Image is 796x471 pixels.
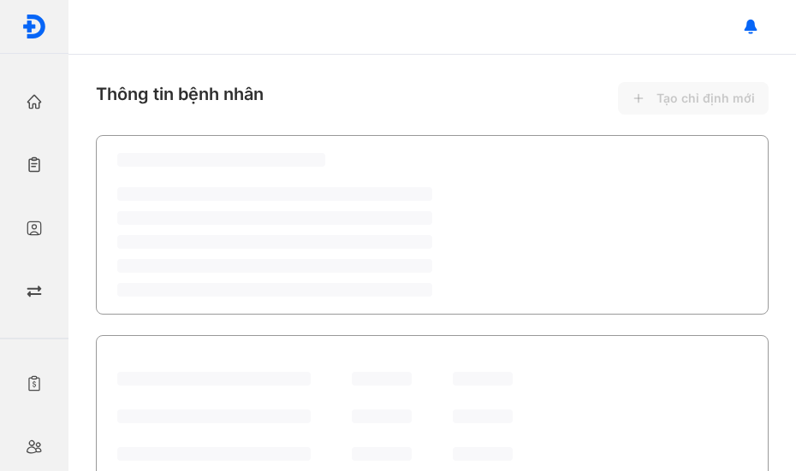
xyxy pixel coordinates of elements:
span: Tạo chỉ định mới [656,91,755,106]
span: ‌ [453,372,513,386]
span: ‌ [117,235,432,249]
img: logo [21,14,47,39]
button: Tạo chỉ định mới [618,82,769,115]
span: ‌ [117,211,432,225]
span: ‌ [453,447,513,461]
span: ‌ [117,409,311,423]
span: ‌ [117,447,311,461]
span: ‌ [352,372,412,386]
span: ‌ [453,409,513,423]
span: ‌ [117,372,311,386]
span: ‌ [117,187,432,201]
span: ‌ [117,259,432,273]
div: Thông tin bệnh nhân [96,82,769,115]
span: ‌ [117,283,432,297]
span: ‌ [352,447,412,461]
span: ‌ [117,153,325,167]
span: ‌ [352,409,412,423]
div: Lịch sử chỉ định [117,351,221,372]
